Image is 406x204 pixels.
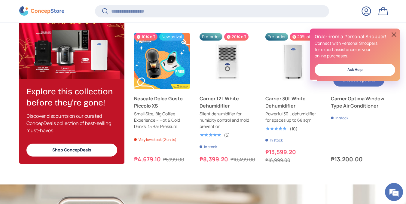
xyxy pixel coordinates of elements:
a: Carrier 30L White Dehumidifier [265,33,321,89]
a: Carrier Optima Window Type Air Conditioner [331,95,387,109]
a: Explore this collection before they're gone! [19,0,124,79]
h2: Order from a Personal Shopper! [315,33,395,40]
a: Shop ConcepDeals [26,144,117,157]
p: Connect with Personal Shoppers for expert assistance on your online purchases. [315,40,395,59]
span: New arrival [159,33,184,41]
span: Pre-order [265,33,288,41]
a: Nescafé Dolce Gusto Piccolo XS [134,33,190,89]
span: 20% off [224,33,249,41]
a: Carrier 12L White Dehumidifier [200,95,255,109]
a: Carrier 30L White Dehumidifier [265,95,321,109]
span: 10% off [134,33,157,41]
a: Nescafé Dolce Gusto Piccolo XS [134,95,190,109]
h2: Explore this collection before they're gone! [26,86,117,108]
a: Ask Help [315,64,395,76]
p: Discover discounts on our curated ConcepDeals collection of best-selling must-haves. [26,112,117,134]
img: ConcepStore [19,7,64,16]
a: Carrier 12L White Dehumidifier [200,33,255,89]
span: 20% off [290,33,314,41]
span: Pre-order [200,33,222,41]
